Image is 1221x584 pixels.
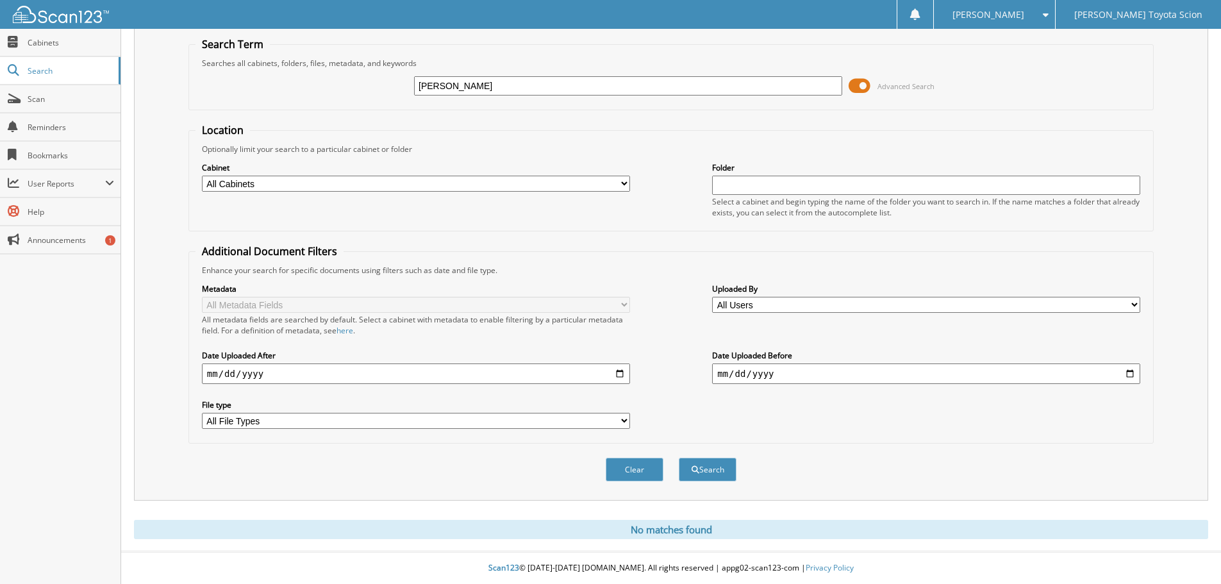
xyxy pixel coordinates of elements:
legend: Search Term [195,37,270,51]
div: Optionally limit your search to a particular cabinet or folder [195,144,1147,154]
label: Uploaded By [712,283,1140,294]
input: start [202,363,630,384]
a: here [336,325,353,336]
label: Date Uploaded After [202,350,630,361]
span: [PERSON_NAME] Toyota Scion [1074,11,1202,19]
span: Bookmarks [28,150,114,161]
iframe: Chat Widget [1157,522,1221,584]
span: Search [28,65,112,76]
span: Scan [28,94,114,104]
label: Folder [712,162,1140,173]
label: Metadata [202,283,630,294]
div: Enhance your search for specific documents using filters such as date and file type. [195,265,1147,276]
label: Date Uploaded Before [712,350,1140,361]
span: Announcements [28,235,114,246]
span: Advanced Search [877,81,934,91]
div: All metadata fields are searched by default. Select a cabinet with metadata to enable filtering b... [202,314,630,336]
div: Searches all cabinets, folders, files, metadata, and keywords [195,58,1147,69]
img: scan123-logo-white.svg [13,6,109,23]
label: File type [202,399,630,410]
div: No matches found [134,520,1208,539]
span: Cabinets [28,37,114,48]
a: Privacy Policy [806,562,854,573]
span: Help [28,206,114,217]
label: Cabinet [202,162,630,173]
legend: Location [195,123,250,137]
legend: Additional Document Filters [195,244,344,258]
input: end [712,363,1140,384]
button: Clear [606,458,663,481]
div: 1 [105,235,115,246]
button: Search [679,458,736,481]
span: Reminders [28,122,114,133]
span: [PERSON_NAME] [952,11,1024,19]
div: Select a cabinet and begin typing the name of the folder you want to search in. If the name match... [712,196,1140,218]
span: User Reports [28,178,105,189]
span: Scan123 [488,562,519,573]
div: © [DATE]-[DATE] [DOMAIN_NAME]. All rights reserved | appg02-scan123-com | [121,553,1221,584]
